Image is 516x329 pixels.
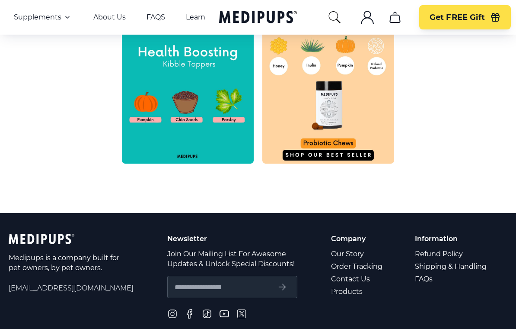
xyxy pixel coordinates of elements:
img: https://www.instagram.com/p/CnS23E_v87W [122,32,254,164]
span: [EMAIL_ADDRESS][DOMAIN_NAME] [9,283,134,293]
p: Newsletter [167,234,297,244]
a: About Us [93,13,126,22]
span: Get FREE Gift [430,13,485,23]
img: https://www.instagram.com/p/CniZkQCpC8Y [262,32,394,164]
a: Products [331,285,384,298]
a: Order Tracking [331,260,384,273]
button: cart [385,7,405,28]
span: Supplements [14,13,61,22]
a: Refund Policy [415,248,488,260]
a: Medipups [219,9,297,27]
a: Learn [186,13,205,22]
button: account [357,7,378,28]
p: Information [415,234,488,244]
button: Get FREE Gift [419,5,511,29]
p: Company [331,234,384,244]
p: Medipups is a company built for pet owners, by pet owners. [9,253,121,273]
a: FAQs [415,273,488,285]
a: Contact Us [331,273,384,285]
button: Supplements [14,12,73,23]
a: Shipping & Handling [415,260,488,273]
p: Join Our Mailing List For Awesome Updates & Unlock Special Discounts! [167,249,297,269]
button: search [328,10,341,24]
a: Our Story [331,248,384,260]
a: FAQS [147,13,165,22]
